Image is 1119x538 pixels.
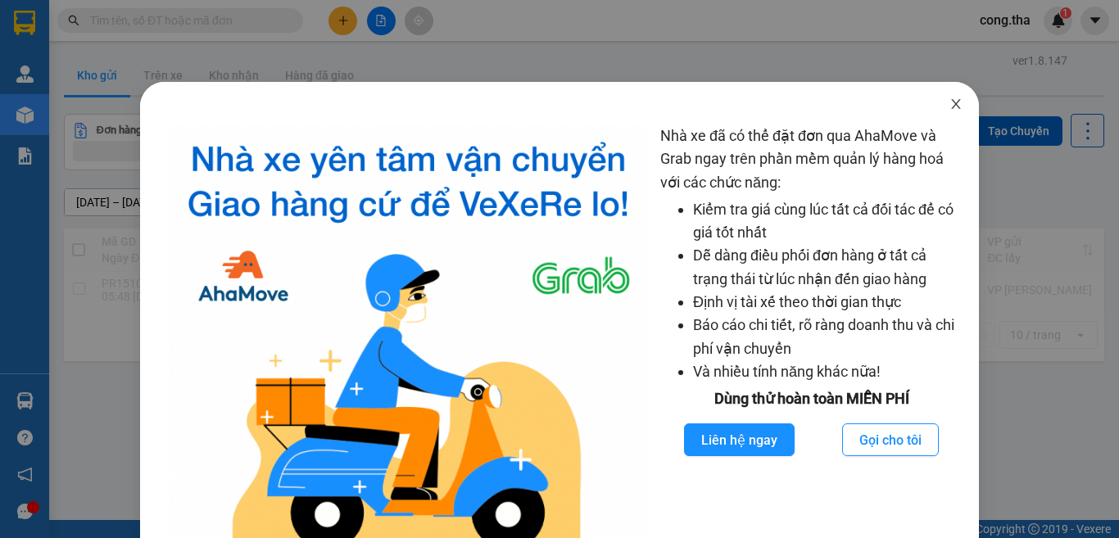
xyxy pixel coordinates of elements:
[933,82,979,128] button: Close
[660,387,963,410] div: Dùng thử hoàn toàn MIỄN PHÍ
[701,430,777,450] span: Liên hệ ngay
[684,423,795,456] button: Liên hệ ngay
[859,430,922,450] span: Gọi cho tôi
[842,423,939,456] button: Gọi cho tôi
[693,198,963,245] li: Kiểm tra giá cùng lúc tất cả đối tác để có giá tốt nhất
[693,244,963,291] li: Dễ dàng điều phối đơn hàng ở tất cả trạng thái từ lúc nhận đến giao hàng
[949,97,963,111] span: close
[693,360,963,383] li: Và nhiều tính năng khác nữa!
[693,291,963,314] li: Định vị tài xế theo thời gian thực
[693,314,963,360] li: Báo cáo chi tiết, rõ ràng doanh thu và chi phí vận chuyển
